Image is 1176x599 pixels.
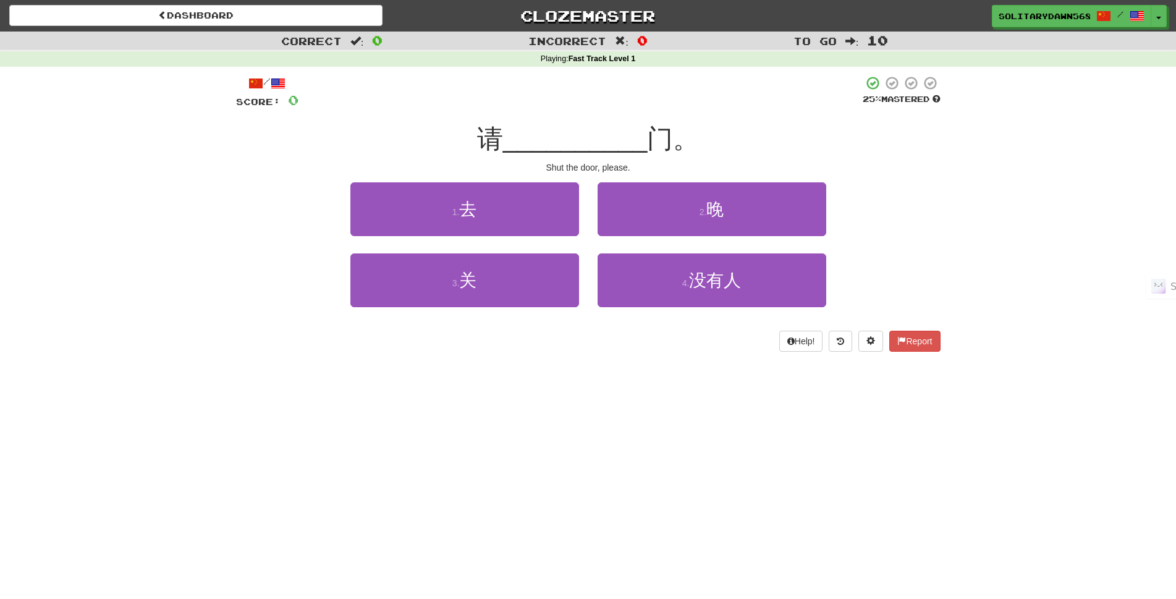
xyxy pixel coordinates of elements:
[236,96,281,107] span: Score:
[615,36,628,46] span: :
[863,94,941,105] div: Mastered
[350,182,579,236] button: 1.去
[236,75,298,91] div: /
[999,11,1090,22] span: SolitaryDawn5683
[598,182,826,236] button: 2.晚
[829,331,852,352] button: Round history (alt+y)
[793,35,837,47] span: To go
[598,253,826,307] button: 4.没有人
[452,207,460,217] small: 1 .
[682,278,690,288] small: 4 .
[350,36,364,46] span: :
[867,33,888,48] span: 10
[281,35,342,47] span: Correct
[779,331,823,352] button: Help!
[863,94,881,104] span: 25 %
[452,278,460,288] small: 3 .
[889,331,940,352] button: Report
[477,124,503,153] span: 请
[706,200,724,219] span: 晚
[992,5,1151,27] a: SolitaryDawn5683 /
[528,35,606,47] span: Incorrect
[700,207,707,217] small: 2 .
[350,253,579,307] button: 3.关
[288,92,298,108] span: 0
[236,161,941,174] div: Shut the door, please.
[372,33,383,48] span: 0
[9,5,383,26] a: Dashboard
[569,54,636,63] strong: Fast Track Level 1
[647,124,699,153] span: 门。
[401,5,774,27] a: Clozemaster
[1117,10,1123,19] span: /
[459,271,476,290] span: 关
[637,33,648,48] span: 0
[845,36,859,46] span: :
[459,200,476,219] span: 去
[689,271,741,290] span: 没有人
[503,124,648,153] span: __________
